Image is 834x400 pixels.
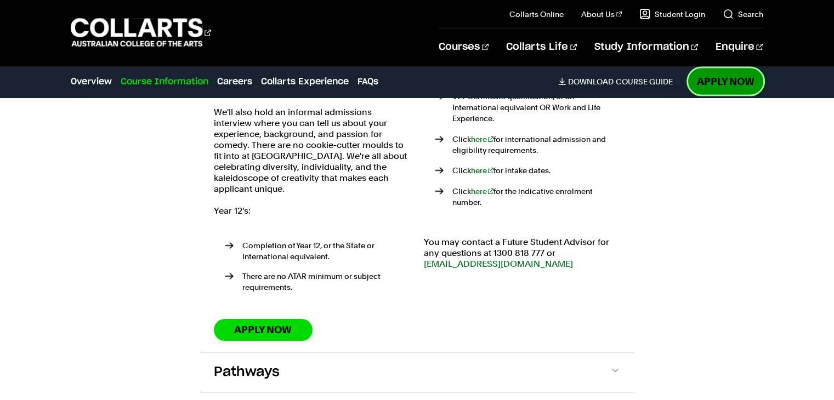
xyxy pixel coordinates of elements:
[558,77,682,87] a: DownloadCourse Guide
[214,363,280,381] span: Pathways
[688,68,763,94] a: Apply Now
[568,77,614,87] span: Download
[214,319,313,340] a: Apply Now
[217,75,252,88] a: Careers
[581,9,622,20] a: About Us
[225,240,411,262] li: Completion of Year 12, or the State or International equivalent.
[439,29,489,65] a: Courses
[509,9,564,20] a: Collarts Online
[716,29,763,65] a: Enquire
[261,75,349,88] a: Collarts Experience
[452,186,621,208] p: Click for the indicative enrolment number.
[214,96,411,195] p: We'll also hold an informal admissions interview where you can tell us about your experience, bac...
[471,187,494,196] a: here
[225,271,411,293] li: There are no ATAR minimum or subject requirements.
[452,134,621,156] p: Click for international admission and eligibility requirements.
[639,9,705,20] a: Student Login
[121,75,208,88] a: Course Information
[471,166,494,175] a: here
[471,135,494,144] a: here
[214,205,411,216] p: Year 12's:
[594,29,697,65] a: Study Information
[358,75,378,88] a: FAQs
[723,9,763,20] a: Search
[452,165,621,176] p: Click for intake dates.
[424,259,573,269] a: [EMAIL_ADDRESS][DOMAIN_NAME]
[201,352,634,392] button: Pathways
[506,29,577,65] a: Collarts Life
[452,91,621,124] p: VET Certificate qualification, or an International equivalent OR Work and Life Experience.
[71,17,211,48] div: Go to homepage
[424,237,621,270] p: You may contact a Future Student Advisor for any questions at 1300 818 777 or
[71,75,112,88] a: Overview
